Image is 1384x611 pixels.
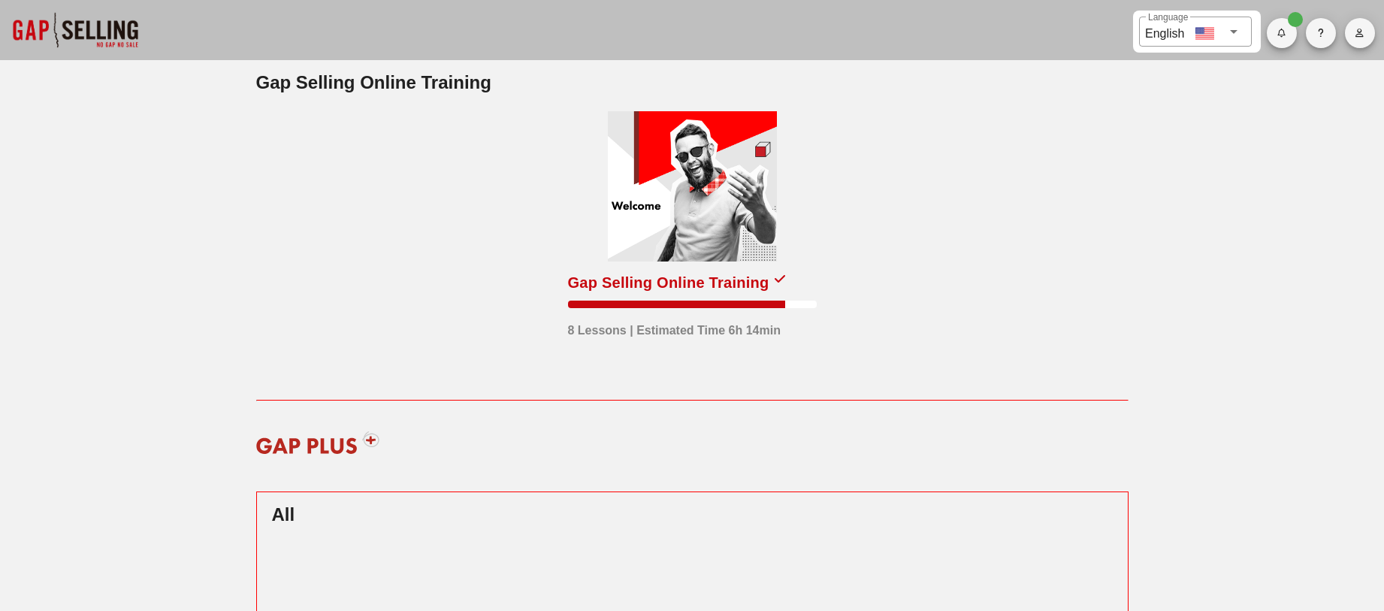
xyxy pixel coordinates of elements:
div: Gap Selling Online Training [568,271,769,295]
span: Badge [1288,12,1303,27]
div: English [1145,21,1184,43]
h2: All [272,501,1113,528]
div: 8 Lessons | Estimated Time 6h 14min [568,314,781,340]
h2: Gap Selling Online Training [256,69,1129,96]
img: gap-plus-logo-red.svg [246,420,390,465]
div: LanguageEnglish [1139,17,1252,47]
label: Language [1148,12,1188,23]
